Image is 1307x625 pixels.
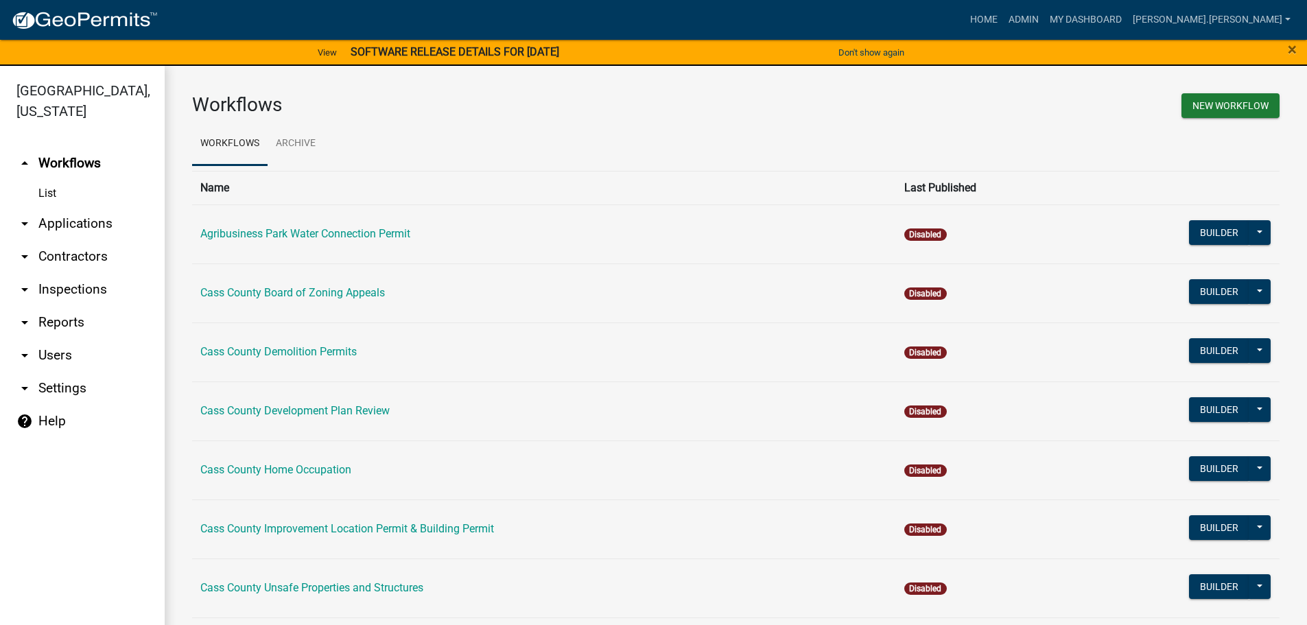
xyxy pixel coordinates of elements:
i: arrow_drop_down [16,215,33,232]
i: arrow_drop_down [16,314,33,331]
a: Cass County Improvement Location Permit & Building Permit [200,522,494,535]
span: Disabled [904,405,946,418]
span: × [1288,40,1297,59]
button: Builder [1189,338,1249,363]
span: Disabled [904,582,946,595]
button: New Workflow [1181,93,1280,118]
i: arrow_drop_up [16,155,33,172]
button: Don't show again [833,41,910,64]
a: Home [965,7,1003,33]
a: Cass County Board of Zoning Appeals [200,286,385,299]
button: Builder [1189,397,1249,422]
a: Cass County Unsafe Properties and Structures [200,581,423,594]
span: Disabled [904,523,946,536]
a: Cass County Development Plan Review [200,404,390,417]
i: arrow_drop_down [16,380,33,397]
button: Builder [1189,456,1249,481]
th: Last Published [896,171,1086,204]
a: [PERSON_NAME].[PERSON_NAME] [1127,7,1296,33]
span: Disabled [904,228,946,241]
a: Cass County Demolition Permits [200,345,357,358]
th: Name [192,171,896,204]
strong: SOFTWARE RELEASE DETAILS FOR [DATE] [351,45,559,58]
a: Cass County Home Occupation [200,463,351,476]
i: help [16,413,33,429]
button: Builder [1189,574,1249,599]
i: arrow_drop_down [16,281,33,298]
i: arrow_drop_down [16,248,33,265]
button: Builder [1189,279,1249,304]
a: Admin [1003,7,1044,33]
a: Workflows [192,122,268,166]
button: Builder [1189,220,1249,245]
i: arrow_drop_down [16,347,33,364]
a: My Dashboard [1044,7,1127,33]
h3: Workflows [192,93,726,117]
a: View [312,41,342,64]
span: Disabled [904,346,946,359]
a: Agribusiness Park Water Connection Permit [200,227,410,240]
a: Archive [268,122,324,166]
button: Builder [1189,515,1249,540]
button: Close [1288,41,1297,58]
span: Disabled [904,287,946,300]
span: Disabled [904,464,946,477]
